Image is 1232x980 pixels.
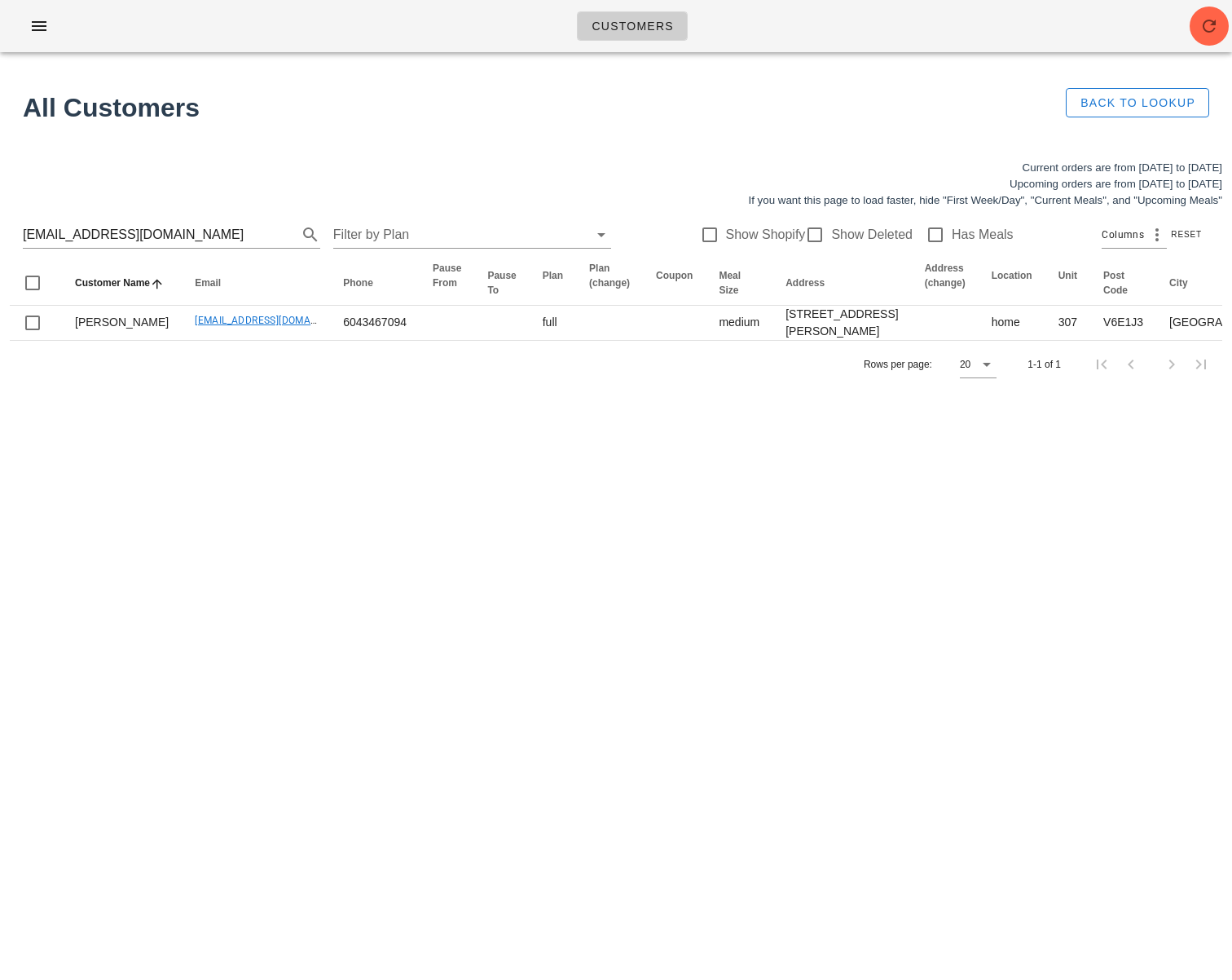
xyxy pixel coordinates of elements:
span: Post Code [1103,270,1128,296]
th: Customer Name: Sorted ascending. Activate to sort descending. [62,261,182,306]
td: [STREET_ADDRESS][PERSON_NAME] [772,306,911,340]
th: Plan: Not sorted. Activate to sort ascending. [530,261,576,306]
span: Plan (change) [589,263,630,289]
th: Location: Not sorted. Activate to sort ascending. [979,261,1045,306]
td: full [530,306,576,340]
span: City [1169,277,1188,289]
span: Columns [1102,227,1144,243]
span: Reset [1170,230,1202,239]
h1: All Customers [23,88,1008,127]
span: Customer Name [75,277,150,289]
div: Filter by Plan [333,222,611,248]
span: Address [785,277,825,289]
button: Back to Lookup [1066,88,1209,117]
label: Show Deleted [831,227,913,243]
label: Has Meals [952,227,1014,243]
td: [PERSON_NAME] [62,306,182,340]
a: [EMAIL_ADDRESS][DOMAIN_NAME] [195,315,357,326]
span: Location [992,270,1032,281]
span: Address (change) [925,263,966,289]
div: 20 [960,357,970,372]
th: Meal Size: Not sorted. Activate to sort ascending. [706,261,772,306]
span: Coupon [656,270,693,281]
span: Meal Size [719,270,741,296]
th: Pause From: Not sorted. Activate to sort ascending. [420,261,474,306]
th: Plan (change): Not sorted. Activate to sort ascending. [576,261,643,306]
td: 6043467094 [330,306,420,340]
th: Post Code: Not sorted. Activate to sort ascending. [1090,261,1156,306]
td: V6E1J3 [1090,306,1156,340]
span: Phone [343,277,373,289]
span: Pause To [487,270,516,296]
td: 307 [1045,306,1090,340]
div: Rows per page: [864,341,997,388]
th: Address (change): Not sorted. Activate to sort ascending. [912,261,979,306]
div: 20Rows per page: [960,351,997,377]
span: Unit [1058,270,1077,281]
th: Pause To: Not sorted. Activate to sort ascending. [474,261,529,306]
span: Back to Lookup [1080,96,1195,109]
a: Customers [577,11,688,41]
label: Show Shopify [726,227,806,243]
td: medium [706,306,772,340]
span: Email [195,277,221,289]
td: home [979,306,1045,340]
button: Reset [1167,227,1209,243]
th: Coupon: Not sorted. Activate to sort ascending. [643,261,706,306]
th: Phone: Not sorted. Activate to sort ascending. [330,261,420,306]
span: Pause From [433,263,461,289]
th: Address: Not sorted. Activate to sort ascending. [772,261,911,306]
div: Columns [1102,222,1167,248]
th: Email: Not sorted. Activate to sort ascending. [182,261,330,306]
span: Plan [543,270,563,281]
th: Unit: Not sorted. Activate to sort ascending. [1045,261,1090,306]
span: Customers [591,20,674,33]
div: 1-1 of 1 [1027,357,1061,372]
